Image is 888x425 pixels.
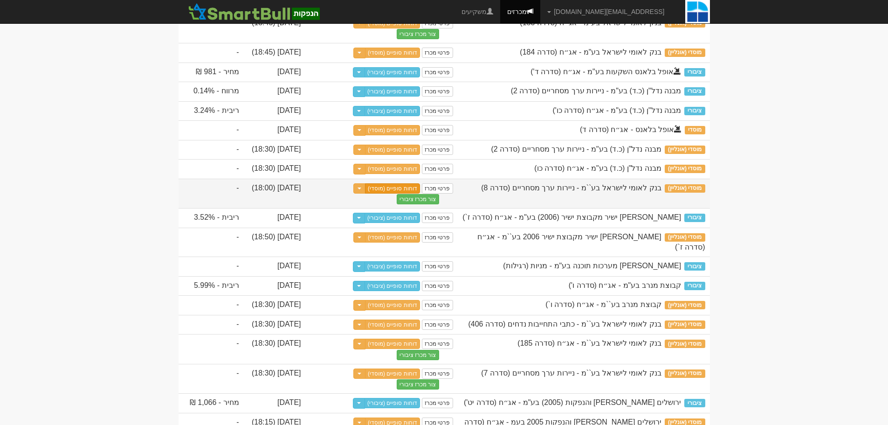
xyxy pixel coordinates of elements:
td: [DATE] (18:30) [244,140,306,160]
td: [DATE] [244,120,306,140]
a: פרטי מכרז [422,261,453,272]
td: [DATE] [244,208,306,228]
td: [DATE] (18:00) [244,179,306,209]
span: אופל בלאנס השקעות בע"מ - אג״ח (סדרה ד') [530,68,681,76]
span: בנק לאומי לישראל בע``מ - אג״ח (סדרה 185) [517,339,661,347]
span: מוסדי (אונליין) [665,369,705,378]
span: מבנה נדל"ן (כ.ד) בע"מ - ניירות ערך מסחריים (סדרה 2) [491,145,661,153]
a: פרטי מכרז [422,369,453,379]
a: דוחות סופיים (ציבורי) [365,281,420,291]
span: מוסדי (אונליין) [665,233,705,242]
td: - [179,295,244,315]
a: פרטי מכרז [422,398,453,408]
td: ריבית - 5.99% [179,276,244,296]
a: דוחות סופיים (מוסדי) [365,369,420,379]
span: בנק לאומי לישראל בע``מ - ניירות ערך מסחריים (סדרה 8) [481,184,661,192]
a: דוחות סופיים (ציבורי) [365,67,420,77]
a: פרטי מכרז [422,125,453,135]
a: דוחות סופיים (מוסדי) [365,339,420,349]
a: פרטי מכרז [422,48,453,58]
a: דוחות סופיים (מוסדי) [365,300,420,310]
a: פרטי מכרז [422,67,453,77]
button: צור מכרז ציבורי [397,379,439,390]
td: [DATE] (18:30) [244,315,306,334]
img: SmartBull Logo [186,2,323,21]
span: ירושלים מימון והנפקות (2005) בע"מ - אג״ח (סדרה יט') [464,398,681,406]
span: קבוצת מנרב בע``מ - אג״ח (סדרה ו`) [545,300,661,308]
a: פרטי מכרז [422,232,453,243]
td: ריבית - 3.52% [179,208,244,228]
span: מימון ישיר מקבוצת ישיר (2006) בע"מ - אג״ח (סדרה ז`) [462,213,681,221]
td: ריבית - 3.24% [179,101,244,121]
td: - [179,334,244,364]
td: [DATE] (18:30) [244,295,306,315]
td: [DATE] [244,63,306,82]
span: ציבורי [684,107,705,115]
span: מימון ישיר מקבוצת ישיר 2006 בע``מ - אג״ח (סדרה ז`) [477,233,705,251]
td: [DATE] (18:30) [244,334,306,364]
td: [DATE] (18:30) [244,159,306,179]
a: פרטי מכרז [422,164,453,174]
td: - [179,315,244,334]
a: דוחות סופיים (ציבורי) [365,213,420,223]
span: מוסדי (אונליין) [665,340,705,348]
a: דוחות סופיים (מוסדי) [365,164,420,174]
a: דוחות סופיים (מוסדי) [365,48,420,58]
td: - [179,43,244,63]
a: פרטי מכרז [422,339,453,349]
td: [DATE] (18:30) [244,364,306,394]
td: [DATE] (18:45) [244,43,306,63]
span: בנק לאומי לישראל בע``מ - כתבי התחייבות נדחים (סדרה 406) [468,320,661,328]
td: [DATE] (18:50) [244,228,306,257]
td: מרווח - 0.14% [179,82,244,101]
td: מחיר - 981 ₪ [179,63,244,82]
span: בנק לאומי לישראל בע"מ - אג״ח (סדרה 183) [520,19,661,27]
a: דוחות סופיים (ציבורי) [365,106,420,116]
td: - [179,159,244,179]
a: פרטי מכרז [422,320,453,330]
a: דוחות סופיים (מוסדי) [365,183,420,194]
a: פרטי מכרז [422,281,453,291]
button: צור מכרז ציבורי [397,350,439,360]
td: [DATE] [244,393,306,413]
span: מוסדי [685,126,705,134]
span: בנק לאומי לישראל בע``מ - ניירות ערך מסחריים (סדרה 7) [481,369,661,377]
a: דוחות סופיים (ציבורי) [365,261,420,272]
td: - [179,14,244,43]
a: דוחות סופיים (ציבורי) [365,398,420,408]
span: ציבורי [684,262,705,271]
a: פרטי מכרז [422,300,453,310]
td: - [179,120,244,140]
span: ציבורי [684,399,705,407]
span: ציבורי [684,87,705,96]
td: [DATE] [244,82,306,101]
td: - [179,179,244,209]
a: דוחות סופיים (מוסדי) [365,232,420,243]
td: [DATE] [244,257,306,276]
span: מוסדי (אונליין) [665,49,705,57]
span: מבנה נדל"ן (כ.ד) בע"מ - ניירות ערך מסחריים (סדרה 2) [511,87,681,95]
span: ציבורי [684,68,705,77]
td: [DATE] [244,101,306,121]
td: - [179,228,244,257]
span: בנק לאומי לישראל בע"מ - אג״ח (סדרה 184) [520,48,661,56]
a: דוחות סופיים (ציבורי) [365,86,420,97]
td: - [179,257,244,276]
a: דוחות סופיים (מוסדי) [365,145,420,155]
a: דוחות סופיים (מוסדי) [365,320,420,330]
td: - [179,140,244,160]
span: ציבורי [684,282,705,290]
a: פרטי מכרז [422,145,453,155]
a: פרטי מכרז [422,183,453,194]
a: פרטי מכרז [422,106,453,116]
span: מוסדי (אונליין) [665,184,705,193]
a: פרטי מכרז [422,213,453,223]
button: צור מכרז ציבורי [397,194,439,204]
span: אלעד מערכות תוכנה בע"מ - מניות (רגילות) [503,262,681,270]
span: קבוצת מנרב בע"מ - אג״ח (סדרה ו') [569,281,681,289]
span: מוסדי (אונליין) [665,165,705,173]
span: מבנה נדל"ן (כ.ד) בע"מ - אג״ח (סדרה כו') [553,106,681,114]
span: מבנה נדל"ן (כ.ד) בע"מ - אג״ח (סדרה כו) [534,164,661,172]
a: פרטי מכרז [422,86,453,97]
span: מוסדי (אונליין) [665,301,705,309]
